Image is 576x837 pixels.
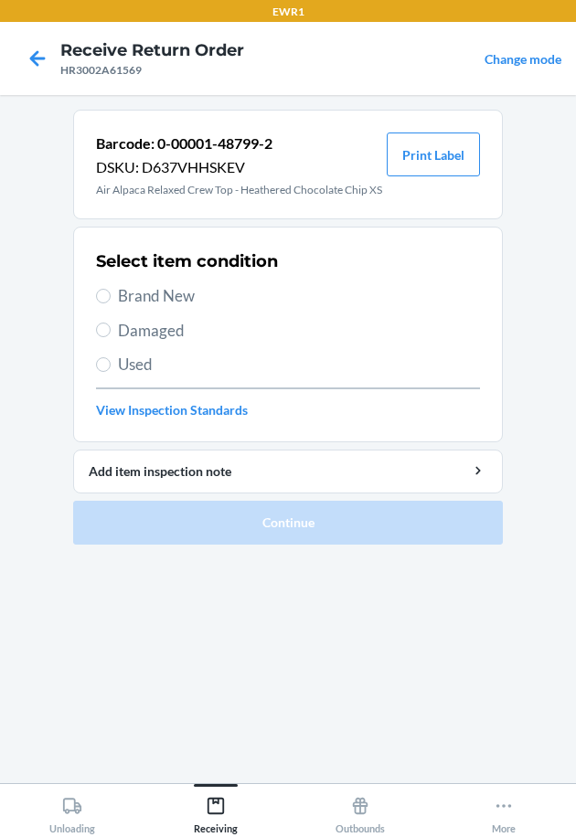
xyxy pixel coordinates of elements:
p: EWR1 [272,4,304,20]
div: Outbounds [336,789,385,834]
input: Used [96,357,111,372]
a: Change mode [485,51,561,67]
button: Print Label [387,132,480,176]
p: DSKU: D637VHHSKEV [96,156,382,178]
span: Brand New [118,284,480,308]
button: Outbounds [288,784,432,834]
div: Receiving [194,789,238,834]
div: Add item inspection note [89,461,487,481]
button: Add item inspection note [73,450,503,493]
span: Used [118,353,480,376]
div: More [492,789,516,834]
div: Unloading [49,789,95,834]
p: Barcode: 0-00001-48799-2 [96,132,382,154]
div: HR3002A61569 [60,62,244,79]
h4: Receive Return Order [60,38,244,62]
button: Continue [73,501,503,545]
h2: Select item condition [96,249,278,273]
input: Damaged [96,323,111,337]
span: Damaged [118,319,480,343]
input: Brand New [96,289,111,303]
p: Air Alpaca Relaxed Crew Top - Heathered Chocolate Chip XS [96,182,382,198]
button: Receiving [144,784,289,834]
a: View Inspection Standards [96,400,480,419]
